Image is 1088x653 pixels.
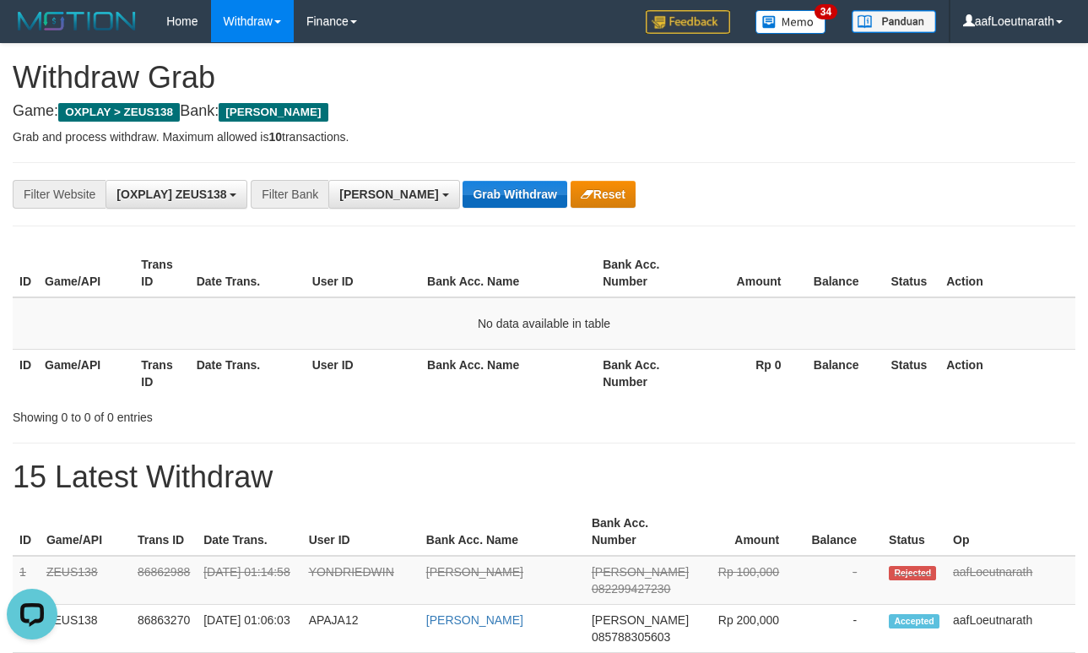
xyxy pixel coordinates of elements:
th: Rp 0 [692,349,807,397]
th: ID [13,249,38,297]
span: Copy 082299427230 to clipboard [592,582,670,596]
td: [DATE] 01:14:58 [197,556,301,605]
th: Bank Acc. Number [596,249,692,297]
td: [DATE] 01:06:03 [197,605,301,653]
td: Rp 100,000 [696,556,804,605]
th: ID [13,508,40,556]
th: Bank Acc. Number [585,508,696,556]
th: Bank Acc. Number [596,349,692,397]
button: Open LiveChat chat widget [7,7,57,57]
img: Feedback.jpg [646,10,730,34]
td: - [804,605,882,653]
div: Filter Website [13,180,106,209]
th: Amount [692,249,807,297]
th: Game/API [38,249,134,297]
span: [PERSON_NAME] [339,188,438,201]
td: 86863270 [131,605,197,653]
th: Trans ID [134,249,189,297]
th: Date Trans. [197,508,301,556]
div: Filter Bank [251,180,328,209]
td: aafLoeutnarath [946,556,1075,605]
th: ID [13,349,38,397]
th: Trans ID [131,508,197,556]
a: [PERSON_NAME] [426,613,523,627]
td: YONDRIEDWIN [302,556,420,605]
div: Showing 0 to 0 of 0 entries [13,402,441,426]
th: Date Trans. [190,249,306,297]
th: User ID [306,249,420,297]
th: Status [884,249,939,297]
a: [PERSON_NAME] [426,565,523,579]
th: Op [946,508,1075,556]
span: 34 [815,4,837,19]
button: [OXPLAY] ZEUS138 [106,180,247,209]
th: Action [939,349,1075,397]
th: Date Trans. [190,349,306,397]
span: [PERSON_NAME] [592,613,689,627]
span: Rejected [889,566,936,580]
th: Status [884,349,939,397]
button: [PERSON_NAME] [328,180,459,209]
span: [PERSON_NAME] [592,565,689,579]
th: Game/API [40,508,131,556]
th: Game/API [38,349,134,397]
td: APAJA12 [302,605,420,653]
td: 86862988 [131,556,197,605]
th: Balance [804,508,882,556]
th: Amount [696,508,804,556]
img: panduan.png [852,10,936,33]
strong: 10 [268,130,282,144]
th: Status [882,508,946,556]
td: aafLoeutnarath [946,605,1075,653]
th: User ID [302,508,420,556]
h4: Game: Bank: [13,103,1075,120]
th: Balance [807,349,885,397]
th: User ID [306,349,420,397]
td: 1 [13,556,40,605]
h1: 15 Latest Withdraw [13,460,1075,494]
td: Rp 200,000 [696,605,804,653]
img: MOTION_logo.png [13,8,141,34]
td: ZEUS138 [40,556,131,605]
h1: Withdraw Grab [13,61,1075,95]
span: OXPLAY > ZEUS138 [58,103,180,122]
span: [PERSON_NAME] [219,103,327,122]
p: Grab and process withdraw. Maximum allowed is transactions. [13,128,1075,145]
img: Button%20Memo.svg [755,10,826,34]
th: Balance [807,249,885,297]
th: Bank Acc. Name [420,249,596,297]
span: Copy 085788305603 to clipboard [592,630,670,644]
th: Action [939,249,1075,297]
td: No data available in table [13,297,1075,350]
button: Reset [571,181,636,208]
th: Bank Acc. Name [420,349,596,397]
span: Accepted [889,614,939,629]
td: ZEUS138 [40,605,131,653]
button: Grab Withdraw [463,181,566,208]
th: Trans ID [134,349,189,397]
td: - [804,556,882,605]
span: [OXPLAY] ZEUS138 [116,188,226,201]
th: Bank Acc. Name [420,508,585,556]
